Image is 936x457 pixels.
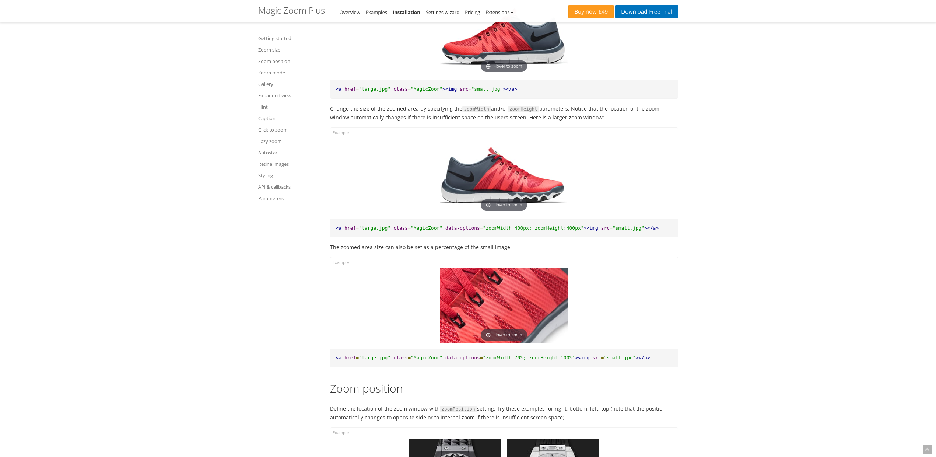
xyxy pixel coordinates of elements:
[359,225,390,231] span: "large.jpg"
[568,5,614,18] a: Buy now£49
[344,225,356,231] span: href
[393,355,408,360] span: class
[393,225,408,231] span: class
[258,137,321,146] a: Lazy zoom
[258,34,321,43] a: Getting started
[258,102,321,111] a: Hint
[408,355,411,360] span: =
[258,114,321,123] a: Caption
[440,268,568,343] a: Hover to zoom
[344,86,356,92] span: href
[336,225,342,231] span: <a
[258,160,321,168] a: Retina images
[460,86,468,92] span: src
[258,182,321,191] a: API & callbacks
[258,125,321,134] a: Click to zoom
[462,106,491,112] code: zoomWidth
[411,86,442,92] span: "MagicZoom"
[465,9,480,15] a: Pricing
[411,355,442,360] span: "MagicZoom"
[258,171,321,180] a: Styling
[408,86,411,92] span: =
[258,148,321,157] a: Autostart
[597,9,608,15] span: £49
[393,9,420,15] a: Installation
[258,57,321,66] a: Zoom position
[575,355,589,360] span: ><img
[604,355,635,360] span: "small.jpg"
[508,106,539,112] code: zoomHeight
[469,86,471,92] span: =
[411,225,442,231] span: "MagicZoom"
[356,225,359,231] span: =
[471,86,503,92] span: "small.jpg"
[426,9,460,15] a: Settings wizard
[483,355,575,360] span: "zoomWidth:70%; zoomHeight:100%"
[258,80,321,88] a: Gallery
[503,86,517,92] span: ></a>
[440,139,568,214] a: Hover to zoom
[601,225,610,231] span: src
[366,9,387,15] a: Examples
[485,9,513,15] a: Extensions
[601,355,604,360] span: =
[344,355,356,360] span: href
[644,225,659,231] span: ></a>
[440,406,477,412] code: zoomPosition
[615,5,678,18] a: DownloadFree Trial
[356,355,359,360] span: =
[480,355,483,360] span: =
[584,225,598,231] span: ><img
[359,355,390,360] span: "large.jpg"
[359,86,390,92] span: "large.jpg"
[483,225,584,231] span: "zoomWidth:400px; zoomHeight:400px"
[442,86,457,92] span: ><img
[393,86,408,92] span: class
[258,91,321,100] a: Expanded view
[258,194,321,203] a: Parameters
[613,225,644,231] span: "small.jpg"
[610,225,613,231] span: =
[340,9,360,15] a: Overview
[445,355,480,360] span: data-options
[330,382,678,397] h2: Zoom position
[480,225,483,231] span: =
[408,225,411,231] span: =
[636,355,650,360] span: ></a>
[445,225,480,231] span: data-options
[336,355,342,360] span: <a
[258,68,321,77] a: Zoom mode
[592,355,601,360] span: src
[258,45,321,54] a: Zoom size
[647,9,672,15] span: Free Trial
[336,86,342,92] span: <a
[356,86,359,92] span: =
[258,6,325,15] h1: Magic Zoom Plus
